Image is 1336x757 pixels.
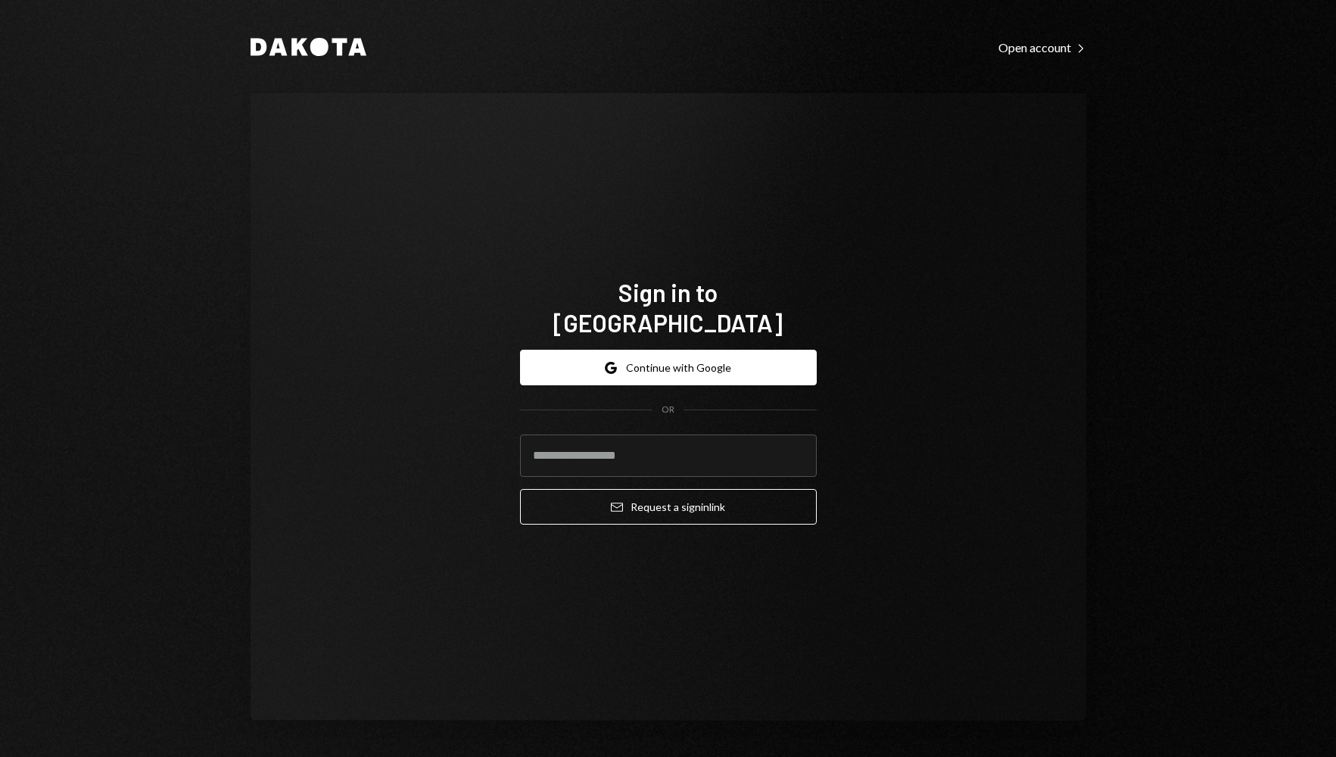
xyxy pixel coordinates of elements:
[520,277,817,338] h1: Sign in to [GEOGRAPHIC_DATA]
[998,39,1086,55] a: Open account
[520,489,817,525] button: Request a signinlink
[520,350,817,385] button: Continue with Google
[998,40,1086,55] div: Open account
[662,403,674,416] div: OR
